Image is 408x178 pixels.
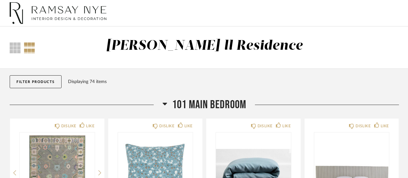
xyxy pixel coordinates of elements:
[282,123,291,129] div: LIKE
[68,78,396,85] div: Displaying 74 items
[381,123,389,129] div: LIKE
[61,123,76,129] div: DISLIKE
[257,123,273,129] div: DISLIKE
[10,0,106,26] img: 01f890f0-31dd-4991-9932-d06a81d38327.jpg
[159,123,174,129] div: DISLIKE
[86,123,94,129] div: LIKE
[172,98,246,112] span: 101 Main Bedroom
[10,75,62,88] button: Filter Products
[184,123,193,129] div: LIKE
[106,39,303,53] div: [PERSON_NAME] ll Residence
[355,123,371,129] div: DISLIKE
